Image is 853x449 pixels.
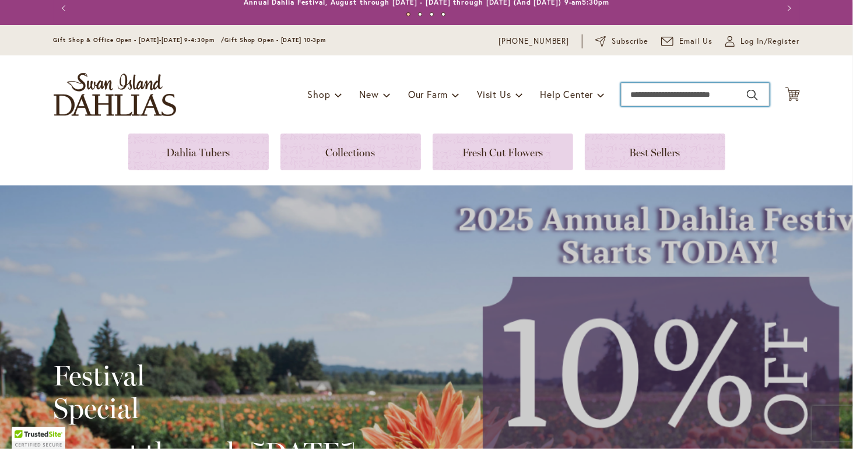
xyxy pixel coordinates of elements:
[740,36,800,47] span: Log In/Register
[418,12,422,16] button: 2 of 4
[54,36,225,44] span: Gift Shop & Office Open - [DATE]-[DATE] 9-4:30pm /
[54,73,176,116] a: store logo
[661,36,712,47] a: Email Us
[307,88,330,100] span: Shop
[679,36,712,47] span: Email Us
[408,88,448,100] span: Our Farm
[540,88,594,100] span: Help Center
[725,36,800,47] a: Log In/Register
[612,36,649,47] span: Subscribe
[595,36,648,47] a: Subscribe
[499,36,570,47] a: [PHONE_NUMBER]
[54,359,356,425] h2: Festival Special
[477,88,511,100] span: Visit Us
[224,36,326,44] span: Gift Shop Open - [DATE] 10-3pm
[359,88,378,100] span: New
[441,12,445,16] button: 4 of 4
[406,12,410,16] button: 1 of 4
[430,12,434,16] button: 3 of 4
